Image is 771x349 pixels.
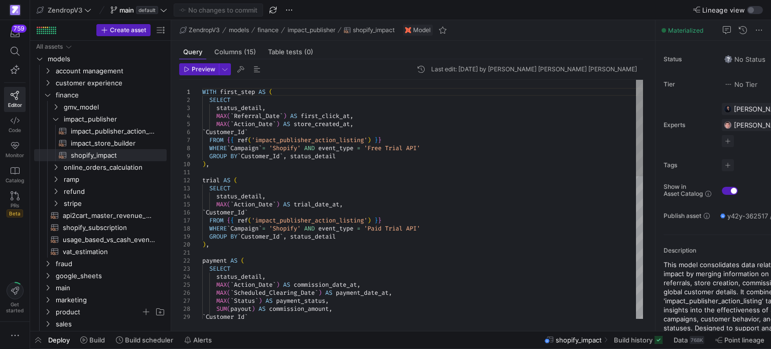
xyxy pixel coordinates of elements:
div: 3 [179,104,190,112]
div: Press SPACE to select this row. [34,282,167,294]
a: PRsBeta [4,187,26,221]
button: Build history [609,331,667,348]
span: = [262,224,266,232]
span: , [262,104,266,112]
img: https://storage.googleapis.com/y42-prod-data-exchange/images/G2kHvxVlt02YItTmblwfhPy4mK5SfUxFU6Tr... [724,121,732,129]
span: Campaign [230,224,259,232]
span: WITH [202,88,216,96]
span: SUM [216,305,227,313]
span: ) [276,200,280,208]
span: ` [230,297,234,305]
span: Publish asset [664,212,701,219]
button: models [226,24,251,36]
span: ZendropV3 [48,6,82,14]
div: 768K [690,336,704,344]
span: MAX [216,112,227,120]
span: MAX [216,297,227,305]
span: default [136,6,158,14]
span: ( [227,281,230,289]
span: ` [255,297,259,305]
div: Press SPACE to select this row. [34,185,167,197]
span: AS [283,281,290,289]
span: (0) [304,49,313,55]
span: ref [237,216,248,224]
a: impact_publisher_action_listing​​​​​​​​​​ [34,125,167,137]
span: , [206,160,209,168]
span: ` [230,112,234,120]
span: account management [56,65,165,77]
span: , [283,152,287,160]
span: Create asset [110,27,146,34]
a: https://storage.googleapis.com/y42-prod-data-exchange/images/qZXOSqkTtPuVcXVzF40oUlM07HVTwZXfPK0U... [4,2,26,19]
span: api2cart_master_revenue_model​​​​​​​​​​ [63,210,155,221]
span: status_detail [216,104,262,112]
span: 'Paid Trial API' [364,224,420,232]
span: MAX [216,281,227,289]
span: ( [248,136,251,144]
span: , [283,232,287,241]
span: event_type [318,144,353,152]
span: store_created_at [294,120,350,128]
span: ) [276,281,280,289]
img: No status [724,55,732,63]
span: stripe [64,198,165,209]
span: ZendropV3 [189,27,220,34]
span: AS [259,88,266,96]
span: Referral_Date [234,112,280,120]
div: 5 [179,120,190,128]
div: Press SPACE to select this row. [34,113,167,125]
span: commission_date_at [294,281,357,289]
div: Press SPACE to select this row. [34,149,167,161]
span: ` [244,128,248,136]
span: marketing [56,294,165,306]
div: Last edit: [DATE] by [PERSON_NAME] [PERSON_NAME] [PERSON_NAME] [431,66,637,73]
a: Monitor [4,137,26,162]
span: , [262,273,266,281]
a: Catalog [4,162,26,187]
button: Data768K [669,331,709,348]
button: Getstarted [4,278,26,317]
button: Build scheduler [111,331,178,348]
span: MAX [216,289,227,297]
span: finance [258,27,279,34]
div: 9 [179,152,190,160]
button: finance [255,24,281,36]
span: (15) [244,49,256,55]
span: shopify_impact​​​​​​​​​​ [71,150,155,161]
div: All assets [36,43,63,50]
button: Point lineage [711,331,769,348]
span: vat_estimation​​​​​​​​​​ [63,246,155,258]
span: , [350,120,353,128]
div: 17 [179,216,190,224]
span: Status [234,297,255,305]
span: Action_Date [234,120,273,128]
span: AS [266,297,273,305]
div: 8 [179,144,190,152]
a: shopify_subscription​​​​​​​​​​ [34,221,167,234]
span: Lineage view [702,6,745,14]
span: ) [276,120,280,128]
a: vat_estimation​​​​​​​​​​ [34,246,167,258]
span: 'Shopify' [269,224,301,232]
span: Columns [214,49,256,55]
span: No Tier [724,80,757,88]
span: ` [230,281,234,289]
div: 13 [179,184,190,192]
span: Model [413,27,431,34]
span: models [229,27,249,34]
button: Build [76,331,109,348]
span: google_sheets [56,270,165,282]
span: ( [227,297,230,305]
span: ( [248,216,251,224]
button: No tierNo Tier [722,78,760,91]
span: { [230,216,234,224]
span: ( [227,120,230,128]
span: Alerts [193,336,212,344]
span: Action_Date [234,281,273,289]
span: ` [202,128,206,136]
div: Press SPACE to select this row. [34,53,167,65]
span: AS [230,257,237,265]
div: Press SPACE to select this row. [34,101,167,113]
div: Press SPACE to select this row. [34,270,167,282]
span: ramp [64,174,165,185]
